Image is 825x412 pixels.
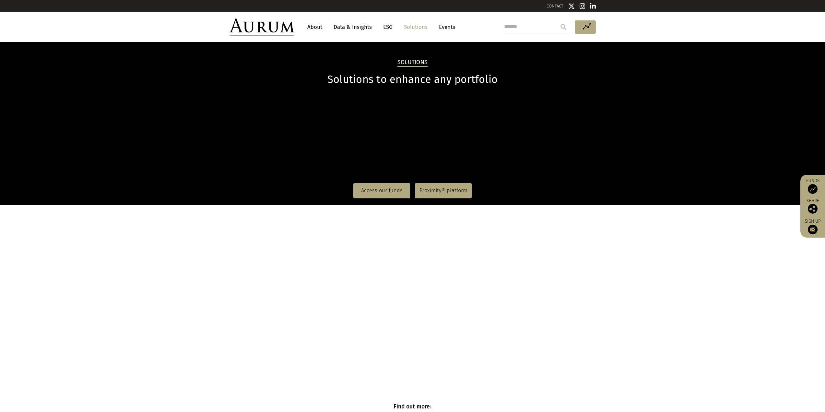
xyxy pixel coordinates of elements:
a: CONTACT [547,4,563,8]
a: ESG [380,21,396,33]
img: Access Funds [808,184,818,194]
img: Twitter icon [568,3,575,9]
img: Instagram icon [580,3,585,9]
h2: Solutions [397,59,428,67]
a: Data & Insights [330,21,375,33]
a: Funds [804,178,822,194]
a: Solutions [401,21,431,33]
a: Access our funds [353,183,410,198]
a: Events [436,21,455,33]
a: Proximity® platform [415,183,472,198]
img: Linkedin icon [590,3,596,9]
img: Aurum [230,18,294,36]
input: Submit [557,20,570,33]
a: About [304,21,325,33]
img: Sign up to our newsletter [808,225,818,234]
img: Share this post [808,204,818,214]
h1: Solutions to enhance any portfolio [230,73,596,86]
h6: Find out more: [230,403,596,410]
a: Sign up [804,218,822,234]
div: Share [804,199,822,214]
